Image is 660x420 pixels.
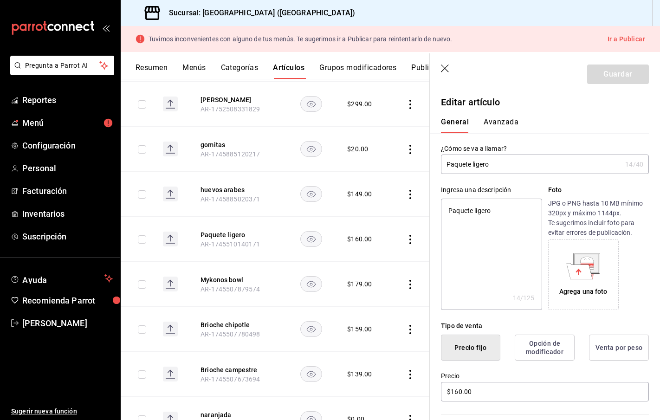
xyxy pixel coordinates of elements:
[513,293,535,303] div: 14 /125
[300,231,322,247] button: availability-product
[347,234,372,244] div: $ 160.00
[300,186,322,202] button: availability-product
[221,63,259,79] button: Categorías
[201,95,275,104] button: edit-product-location
[347,369,372,379] div: $ 139.00
[441,382,649,401] input: $0.00
[548,199,649,238] p: JPG o PNG hasta 10 MB mínimo 320px y máximo 1144px. Te sugerimos incluir foto para evitar errores...
[22,317,113,330] span: [PERSON_NAME]
[201,365,275,375] button: edit-product-location
[22,116,113,129] span: Menú
[300,96,322,112] button: availability-product
[6,67,114,77] a: Pregunta a Parrot AI
[201,320,275,330] button: edit-product-location
[300,321,322,337] button: availability-product
[201,410,275,420] button: edit-product-location
[300,276,322,292] button: availability-product
[347,324,372,334] div: $ 159.00
[201,150,260,158] span: AR-1745885120217
[149,36,452,42] p: Tuvimos inconvenientes con alguno de tus menús. Te sugerimos ir a Publicar para reintentarlo de n...
[201,230,275,239] button: edit-product-location
[22,230,113,243] span: Suscripción
[441,373,649,379] label: Precio
[441,185,542,195] div: Ingresa una descripción
[441,335,500,361] button: Precio fijo
[182,63,206,79] button: Menús
[441,117,638,133] div: navigation tabs
[201,330,260,338] span: AR-1745507780498
[201,375,260,383] span: AR-1745507673694
[406,145,415,154] button: actions
[406,280,415,289] button: actions
[201,140,275,149] button: edit-product-location
[300,366,322,382] button: availability-product
[319,63,396,79] button: Grupos modificadores
[102,24,110,32] button: open_drawer_menu
[406,190,415,199] button: actions
[136,63,660,79] div: navigation tabs
[484,117,518,133] button: Avanzada
[548,185,649,195] p: Foto
[406,325,415,334] button: actions
[347,144,368,154] div: $ 20.00
[273,63,304,79] button: Artículos
[22,162,113,174] span: Personal
[22,185,113,197] span: Facturación
[201,185,275,194] button: edit-product-location
[201,105,260,113] span: AR-1752508331829
[201,275,275,284] button: edit-product-location
[559,287,608,297] div: Agrega una foto
[136,63,168,79] button: Resumen
[201,195,260,203] span: AR-1745885020371
[22,94,113,106] span: Reportes
[347,279,372,289] div: $ 179.00
[347,99,372,109] div: $ 299.00
[201,240,260,248] span: AR-1745510140171
[22,273,101,284] span: Ayuda
[22,139,113,152] span: Configuración
[347,189,372,199] div: $ 149.00
[411,63,440,79] button: Publicar
[441,145,649,152] label: ¿Cómo se va a llamar?
[25,61,100,71] span: Pregunta a Parrot AI
[441,321,649,331] div: Tipo de venta
[589,335,649,361] button: Venta por peso
[441,117,469,133] button: General
[10,56,114,75] button: Pregunta a Parrot AI
[608,33,645,45] button: Ir a Publicar
[515,335,575,361] button: Opción de modificador
[550,242,616,308] div: Agrega una foto
[625,160,643,169] div: 14 /40
[406,235,415,244] button: actions
[406,100,415,109] button: actions
[201,285,260,293] span: AR-1745507879574
[11,407,113,416] span: Sugerir nueva función
[441,95,649,109] p: Editar artículo
[300,141,322,157] button: availability-product
[22,294,113,307] span: Recomienda Parrot
[406,370,415,379] button: actions
[22,207,113,220] span: Inventarios
[162,7,355,19] h3: Sucursal: [GEOGRAPHIC_DATA] ([GEOGRAPHIC_DATA])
